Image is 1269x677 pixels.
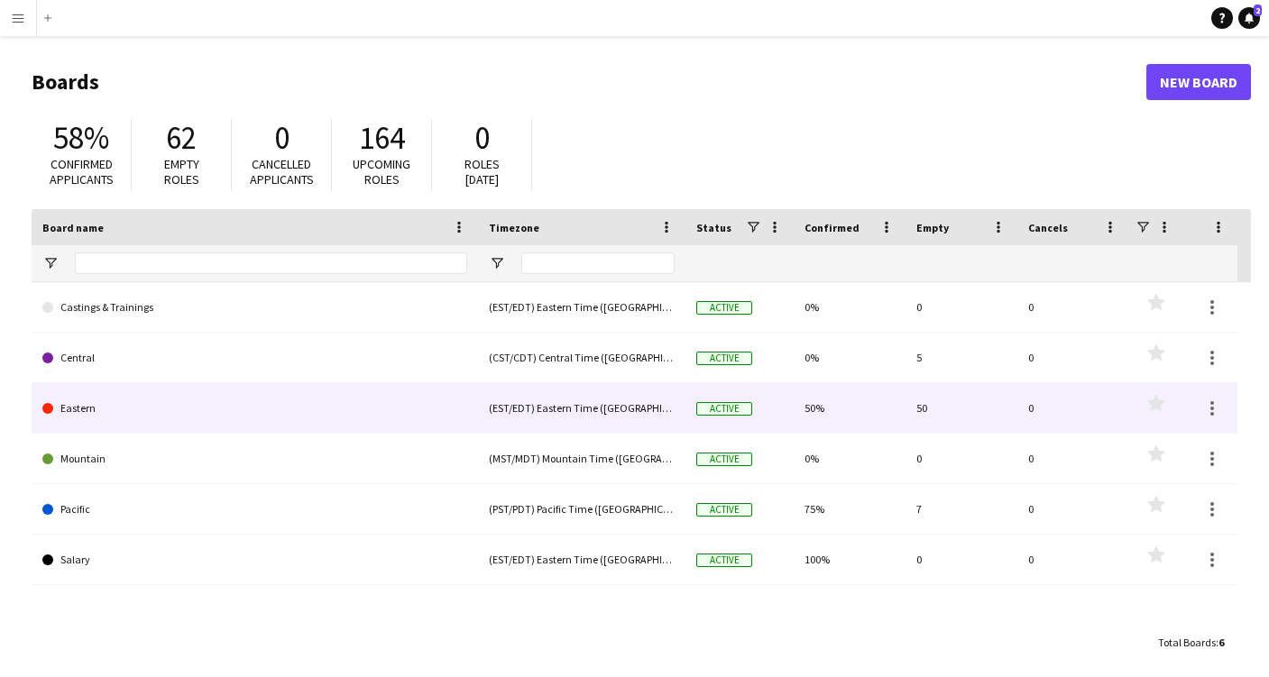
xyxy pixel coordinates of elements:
div: (PST/PDT) Pacific Time ([GEOGRAPHIC_DATA] & [GEOGRAPHIC_DATA]) [478,484,685,534]
span: Board name [42,221,104,234]
span: 0 [474,118,490,158]
div: : [1158,625,1224,660]
div: 0% [794,282,906,332]
span: Active [696,453,752,466]
span: Roles [DATE] [464,156,500,188]
span: Empty [916,221,949,234]
input: Timezone Filter Input [521,252,675,274]
span: Cancels [1028,221,1068,234]
a: Mountain [42,434,467,484]
div: (EST/EDT) Eastern Time ([GEOGRAPHIC_DATA] & [GEOGRAPHIC_DATA]) [478,535,685,584]
span: Active [696,402,752,416]
span: Confirmed applicants [50,156,114,188]
span: Status [696,221,731,234]
button: Open Filter Menu [489,255,505,271]
span: Confirmed [805,221,860,234]
div: 0 [1017,484,1129,534]
span: 164 [359,118,405,158]
div: 100% [794,535,906,584]
div: (CST/CDT) Central Time ([GEOGRAPHIC_DATA] & [GEOGRAPHIC_DATA]) [478,333,685,382]
a: New Board [1146,64,1251,100]
span: 2 [1254,5,1262,16]
span: Total Boards [1158,636,1216,649]
div: 0 [1017,383,1129,433]
div: (MST/MDT) Mountain Time ([GEOGRAPHIC_DATA] & [GEOGRAPHIC_DATA]) [478,434,685,483]
a: Eastern [42,383,467,434]
span: Cancelled applicants [250,156,314,188]
input: Board name Filter Input [75,252,467,274]
div: 0 [1017,282,1129,332]
button: Open Filter Menu [42,255,59,271]
a: Castings & Trainings [42,282,467,333]
span: 58% [53,118,109,158]
a: Central [42,333,467,383]
span: 0 [274,118,290,158]
div: 0 [1017,333,1129,382]
span: Active [696,503,752,517]
div: 75% [794,484,906,534]
span: Active [696,301,752,315]
h1: Boards [32,69,1146,96]
div: 50% [794,383,906,433]
span: Upcoming roles [353,156,410,188]
a: 2 [1238,7,1260,29]
span: 62 [166,118,197,158]
div: 0 [906,535,1017,584]
div: 0 [906,282,1017,332]
div: 0 [1017,434,1129,483]
span: Empty roles [164,156,199,188]
span: Active [696,553,752,567]
span: Timezone [489,221,539,234]
div: 0 [906,434,1017,483]
div: (EST/EDT) Eastern Time ([GEOGRAPHIC_DATA] & [GEOGRAPHIC_DATA]) [478,383,685,433]
a: Pacific [42,484,467,535]
a: Salary [42,535,467,585]
div: 5 [906,333,1017,382]
span: 6 [1218,636,1224,649]
div: 0 [1017,535,1129,584]
div: (EST/EDT) Eastern Time ([GEOGRAPHIC_DATA] & [GEOGRAPHIC_DATA]) [478,282,685,332]
div: 0% [794,434,906,483]
div: 0% [794,333,906,382]
span: Active [696,352,752,365]
div: 50 [906,383,1017,433]
div: 7 [906,484,1017,534]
